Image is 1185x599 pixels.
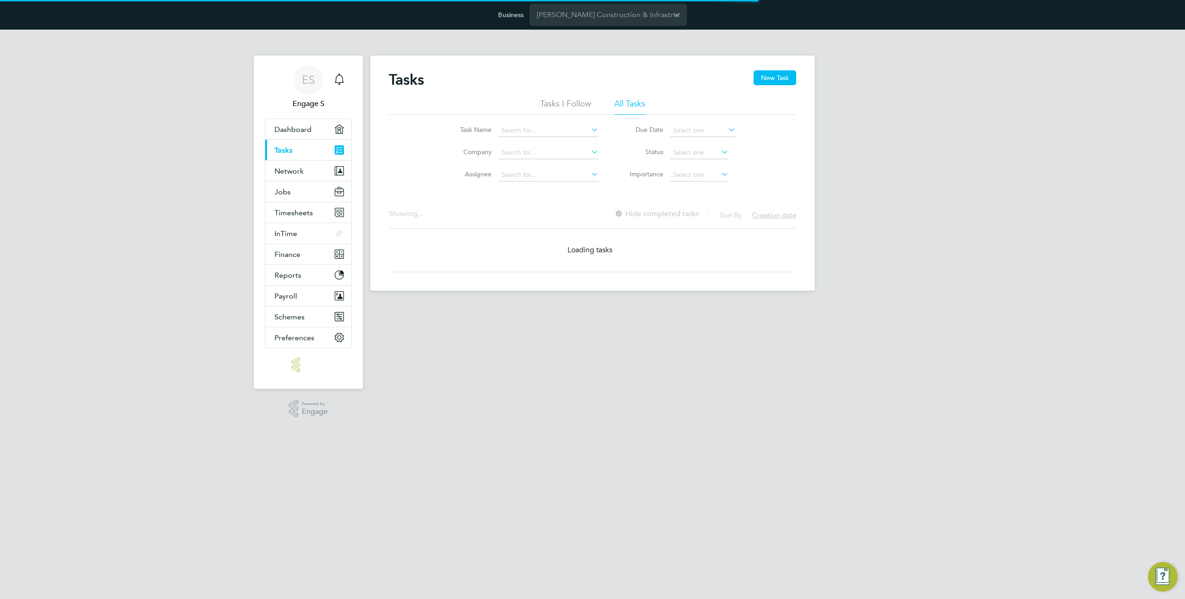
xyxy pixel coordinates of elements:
span: Dashboard [274,125,312,134]
span: Payroll [274,292,297,300]
label: Task Name [450,125,492,134]
span: Engage S [265,98,352,109]
span: ... [418,209,423,218]
label: Assignee [450,170,492,178]
span: Network [274,167,304,175]
input: Select one [670,146,729,159]
span: Reports [274,271,301,280]
input: Search for... [498,146,599,159]
button: Preferences [265,327,351,348]
span: Finance [274,250,300,259]
button: InTime [265,223,351,243]
span: Engage [302,408,328,416]
a: Tasks [265,140,351,160]
label: Hide completed tasks [614,209,699,218]
li: Tasks I Follow [540,98,591,115]
button: New Task [754,70,796,85]
span: InTime [274,229,297,238]
span: Jobs [274,187,291,196]
button: Engage Resource Center [1148,562,1178,592]
h2: Tasks [389,70,424,89]
input: Select one [670,124,736,137]
span: Tasks [274,146,293,155]
label: Business [498,11,524,19]
input: Search for... [498,168,599,181]
button: Payroll [265,286,351,306]
button: Reports [265,265,351,285]
span: Timesheets [274,208,313,217]
input: Select one [670,168,729,181]
a: Go to home page [265,357,352,372]
a: Powered byEngage [289,400,328,418]
span: Schemes [274,312,305,321]
span: Creation date [752,211,796,219]
button: Schemes [265,306,351,327]
button: Jobs [265,181,351,202]
img: engage-logo-retina.png [292,357,325,372]
a: ESEngage S [265,65,352,109]
span: Preferences [274,333,314,342]
label: Status [622,148,663,156]
label: Sort By [720,211,742,219]
nav: Main navigation [254,56,363,389]
label: Due Date [622,125,663,134]
div: Showing [389,209,425,219]
label: Company [450,148,492,156]
span: ES [302,74,315,86]
button: Timesheets [265,202,351,223]
a: Dashboard [265,119,351,139]
button: Network [265,161,351,181]
li: All Tasks [614,98,645,115]
span: Powered by [302,400,328,408]
button: Finance [265,244,351,264]
span: Loading tasks [568,245,613,255]
label: Importance [622,170,663,178]
input: Search for... [498,124,599,137]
